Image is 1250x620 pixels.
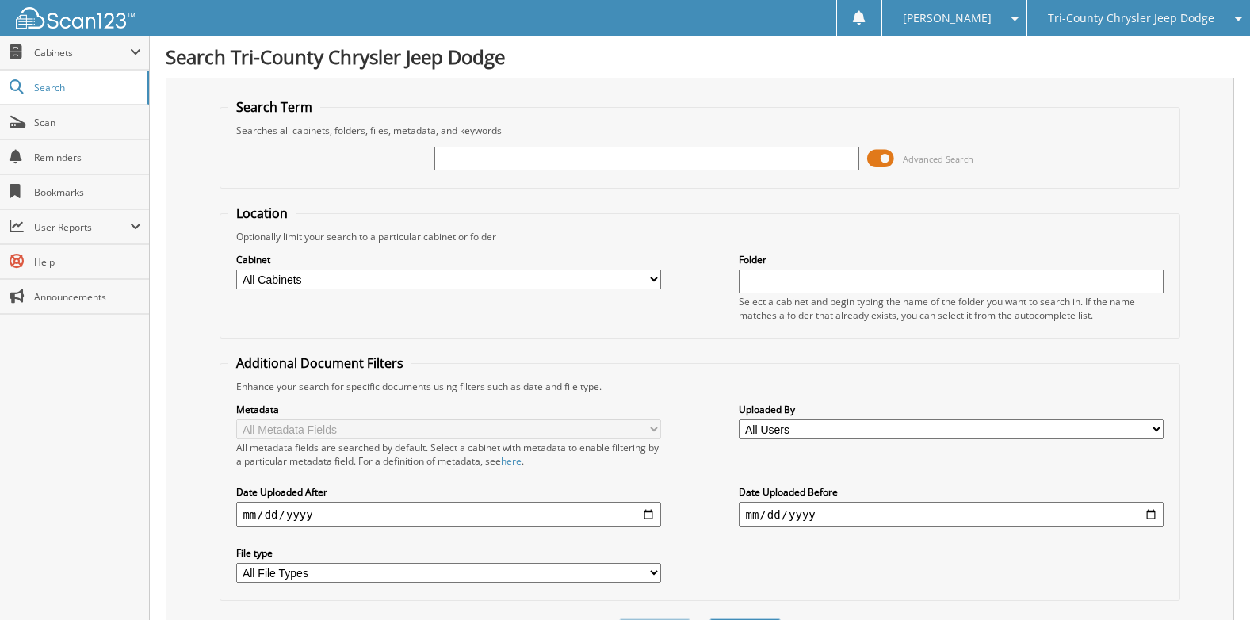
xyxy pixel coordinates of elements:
[739,502,1163,527] input: end
[34,81,139,94] span: Search
[236,403,660,416] label: Metadata
[34,186,141,199] span: Bookmarks
[501,454,522,468] a: here
[228,354,411,372] legend: Additional Document Filters
[166,44,1234,70] h1: Search Tri-County Chrysler Jeep Dodge
[34,290,141,304] span: Announcements
[236,485,660,499] label: Date Uploaded After
[16,7,135,29] img: scan123-logo-white.svg
[236,502,660,527] input: start
[228,380,1171,393] div: Enhance your search for specific documents using filters such as date and file type.
[236,253,660,266] label: Cabinet
[228,230,1171,243] div: Optionally limit your search to a particular cabinet or folder
[34,116,141,129] span: Scan
[34,255,141,269] span: Help
[236,546,660,560] label: File type
[34,151,141,164] span: Reminders
[739,253,1163,266] label: Folder
[228,124,1171,137] div: Searches all cabinets, folders, files, metadata, and keywords
[34,46,130,59] span: Cabinets
[228,205,296,222] legend: Location
[228,98,320,116] legend: Search Term
[739,485,1163,499] label: Date Uploaded Before
[34,220,130,234] span: User Reports
[903,153,973,165] span: Advanced Search
[739,295,1163,322] div: Select a cabinet and begin typing the name of the folder you want to search in. If the name match...
[903,13,992,23] span: [PERSON_NAME]
[236,441,660,468] div: All metadata fields are searched by default. Select a cabinet with metadata to enable filtering b...
[739,403,1163,416] label: Uploaded By
[1048,13,1214,23] span: Tri-County Chrysler Jeep Dodge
